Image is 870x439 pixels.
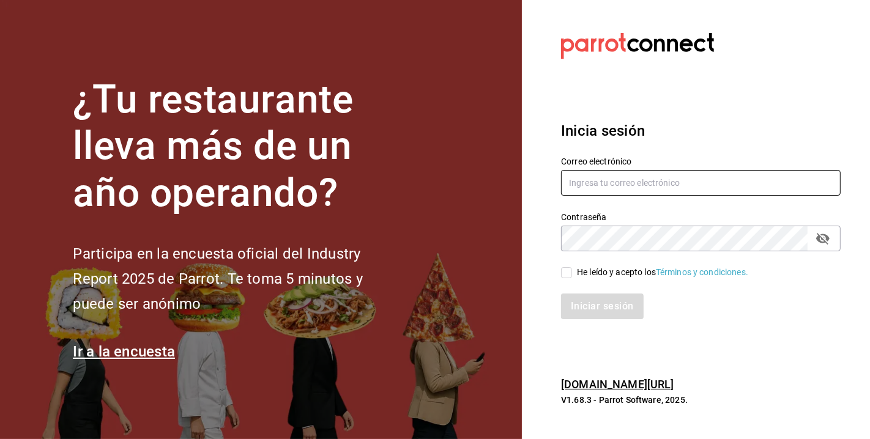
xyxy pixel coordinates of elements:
[561,378,674,391] a: [DOMAIN_NAME][URL]
[656,267,748,277] a: Términos y condiciones.
[561,157,841,166] label: Correo electrónico
[73,242,403,316] h2: Participa en la encuesta oficial del Industry Report 2025 de Parrot. Te toma 5 minutos y puede se...
[561,213,841,221] label: Contraseña
[812,228,833,249] button: passwordField
[561,120,841,142] h3: Inicia sesión
[561,170,841,196] input: Ingresa tu correo electrónico
[73,343,175,360] a: Ir a la encuesta
[73,76,403,217] h1: ¿Tu restaurante lleva más de un año operando?
[577,266,748,279] div: He leído y acepto los
[561,394,841,406] p: V1.68.3 - Parrot Software, 2025.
